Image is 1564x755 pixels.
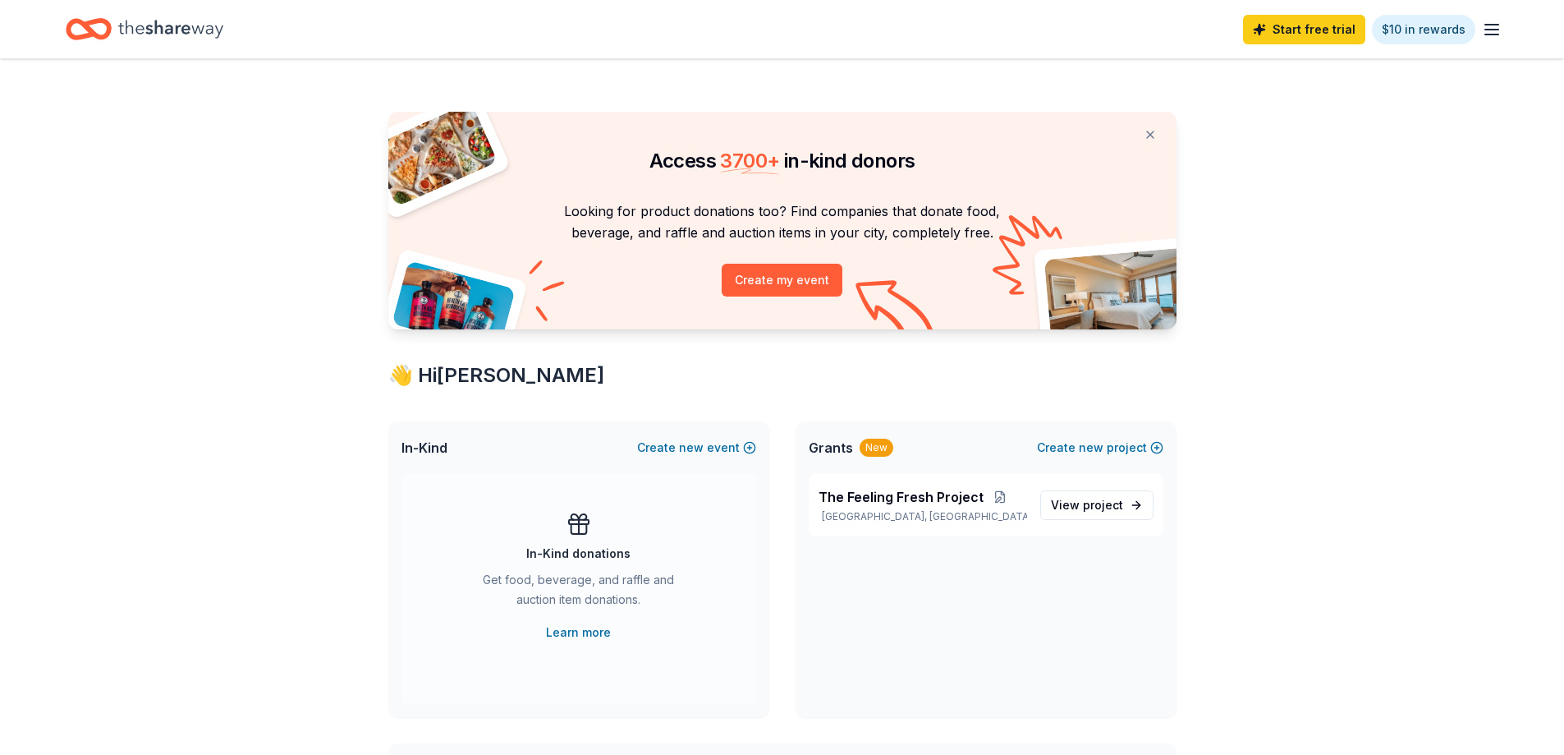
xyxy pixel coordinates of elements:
button: Createnewproject [1037,438,1163,458]
button: Create my event [722,264,842,297]
span: In-Kind [401,438,447,458]
a: Home [66,10,223,48]
p: Looking for product donations too? Find companies that donate food, beverage, and raffle and auct... [408,200,1157,244]
p: [GEOGRAPHIC_DATA], [GEOGRAPHIC_DATA] [819,510,1027,523]
span: View [1051,495,1123,515]
span: Access in-kind donors [649,149,915,173]
span: new [1079,438,1103,458]
span: The Feeling Fresh Project [819,487,984,507]
img: Curvy arrow [855,280,938,342]
img: Pizza [369,102,498,207]
span: 3700 + [720,149,779,173]
a: $10 in rewards [1372,15,1475,44]
a: Start free trial [1243,15,1365,44]
div: Get food, beverage, and raffle and auction item donations. [467,570,690,616]
span: Grants [809,438,853,458]
a: Learn more [546,623,611,642]
div: New [860,439,893,457]
span: new [679,438,704,458]
div: In-Kind donations [526,544,631,564]
span: project [1083,498,1123,512]
a: View project [1040,490,1154,520]
button: Createnewevent [637,438,756,458]
div: 👋 Hi [PERSON_NAME] [388,362,1176,389]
